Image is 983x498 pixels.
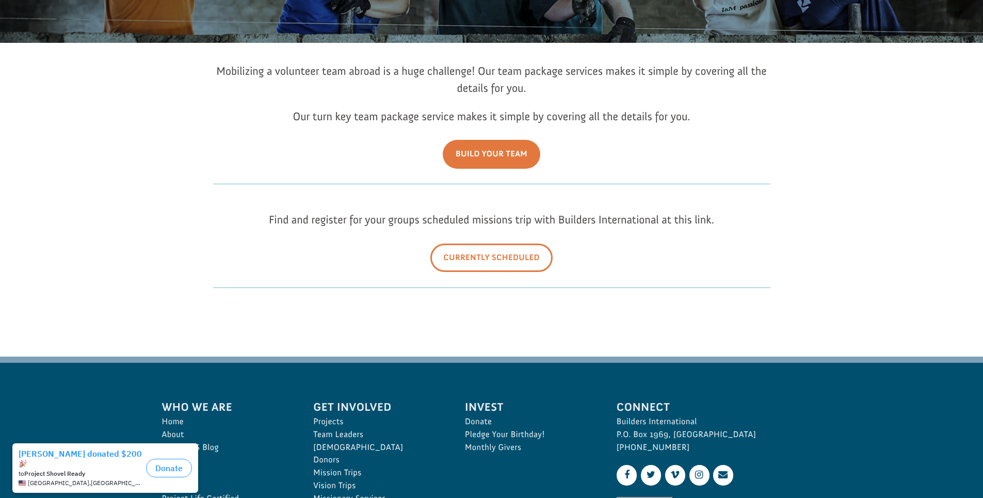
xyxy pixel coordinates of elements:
[617,465,637,485] a: Facebook
[216,64,767,95] span: Mobilizing a volunteer team abroad is a huge challenge! Our team package services makes it simple...
[19,10,142,31] div: [PERSON_NAME] donated $200
[19,32,142,39] div: to
[465,398,594,415] span: Invest
[162,398,291,415] span: Who We Are
[313,454,442,467] a: Donors
[617,398,821,415] span: Connect
[313,398,442,415] span: Get Involved
[19,41,26,49] img: US.png
[689,465,710,485] a: Instagram
[617,415,821,454] p: Builders International P.O. Box 1969, [GEOGRAPHIC_DATA] [PHONE_NUMBER]
[443,140,540,168] a: Build Your Team
[430,244,553,272] a: Currently Scheduled
[465,428,594,441] a: Pledge Your Birthday!
[162,454,291,467] a: My Story
[713,465,733,485] a: Contact Us
[162,467,291,479] a: Staff
[293,109,690,123] span: Our turn key team package service makes it simple by covering all the details for you.
[269,213,714,227] span: Find and register for your groups scheduled missions trip with Builders International at this link.
[313,479,442,492] a: Vision Trips
[313,415,442,428] a: Projects
[24,31,85,39] strong: Project Shovel Ready
[162,428,291,441] a: About
[465,441,594,454] a: Monthly Givers
[465,415,594,428] a: Donate
[162,415,291,428] a: Home
[665,465,685,485] a: Vimeo
[146,21,192,39] button: Donate
[28,41,142,49] span: [GEOGRAPHIC_DATA] , [GEOGRAPHIC_DATA]
[162,479,291,492] a: Contact
[162,441,291,454] a: BUILDERS Blog
[641,465,661,485] a: Twitter
[19,22,27,30] img: emoji partyPopper
[313,428,442,441] a: Team Leaders
[313,467,442,479] a: Mission Trips
[313,441,442,454] a: [DEMOGRAPHIC_DATA]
